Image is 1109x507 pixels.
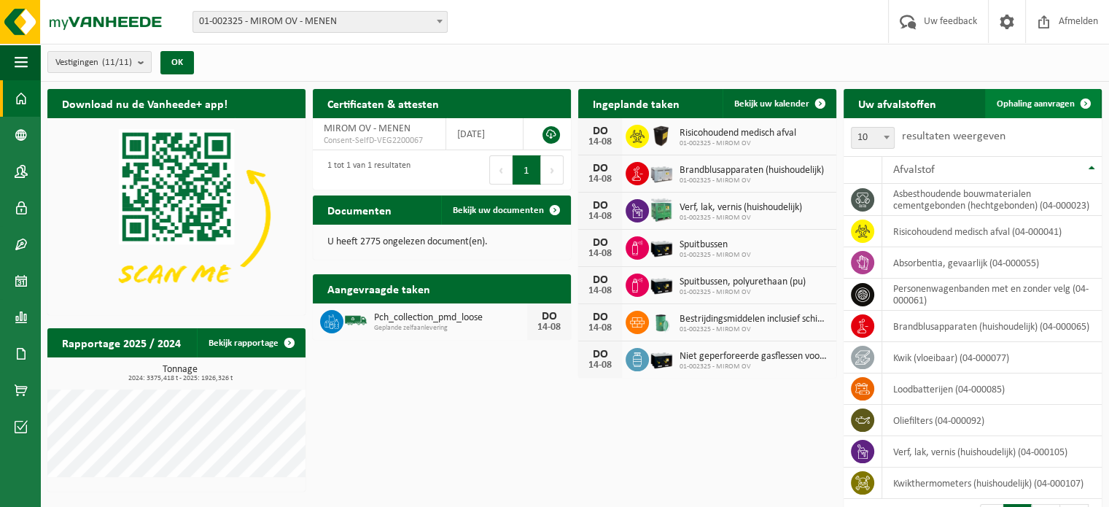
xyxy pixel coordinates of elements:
div: 14-08 [585,174,615,185]
div: DO [585,237,615,249]
p: U heeft 2775 ongelezen document(en). [327,237,556,247]
td: kwikthermometers (huishoudelijk) (04-000107) [882,468,1102,499]
td: personenwagenbanden met en zonder velg (04-000061) [882,279,1102,311]
span: 01-002325 - MIROM OV [680,214,802,222]
span: Bestrijdingsmiddelen inclusief schimmelwerende beschermingsmiddelen (huishoudeli... [680,314,829,325]
div: DO [585,274,615,286]
div: 14-08 [585,212,615,222]
span: 2024: 3375,418 t - 2025: 1926,326 t [55,375,306,382]
img: PB-OT-0200-MET-00-02 [649,309,674,333]
span: Spuitbussen [680,239,751,251]
button: Previous [489,155,513,185]
button: OK [160,51,194,74]
h2: Certificaten & attesten [313,89,454,117]
span: Ophaling aanvragen [997,99,1075,109]
div: 14-08 [585,323,615,333]
button: Next [541,155,564,185]
div: DO [585,200,615,212]
td: absorbentia, gevaarlijk (04-000055) [882,247,1102,279]
img: PB-HB-1400-HPE-GN-11 [649,196,674,223]
td: risicohoudend medisch afval (04-000041) [882,216,1102,247]
a: Ophaling aanvragen [985,89,1100,118]
label: resultaten weergeven [902,131,1005,142]
span: 01-002325 - MIROM OV [680,325,829,334]
div: DO [585,125,615,137]
td: asbesthoudende bouwmaterialen cementgebonden (hechtgebonden) (04-000023) [882,184,1102,216]
button: Vestigingen(11/11) [47,51,152,73]
span: 10 [851,127,895,149]
h3: Tonnage [55,365,306,382]
span: 10 [852,128,894,148]
td: kwik (vloeibaar) (04-000077) [882,342,1102,374]
div: DO [585,163,615,174]
span: 01-002325 - MIROM OV [680,139,796,148]
span: Afvalstof [893,164,935,176]
h2: Documenten [313,196,406,224]
a: Bekijk uw documenten [441,196,569,225]
td: [DATE] [446,118,524,150]
div: 14-08 [585,137,615,147]
button: 1 [513,155,541,185]
span: Pch_collection_pmd_loose [374,312,527,324]
h2: Aangevraagde taken [313,274,445,303]
div: 14-08 [534,322,564,333]
td: verf, lak, vernis (huishoudelijk) (04-000105) [882,436,1102,468]
span: Consent-SelfD-VEG2200067 [324,135,435,147]
span: 01-002325 - MIROM OV - MENEN [192,11,448,33]
img: BL-SO-LV [343,308,368,333]
span: MIROM OV - MENEN [324,123,410,134]
h2: Rapportage 2025 / 2024 [47,328,195,357]
span: 01-002325 - MIROM OV [680,288,806,297]
td: oliefilters (04-000092) [882,405,1102,436]
td: brandblusapparaten (huishoudelijk) (04-000065) [882,311,1102,342]
span: Verf, lak, vernis (huishoudelijk) [680,202,802,214]
img: PB-LB-0680-HPE-BK-11 [649,234,674,259]
span: Spuitbussen, polyurethaan (pu) [680,276,806,288]
img: LP-SB-00050-HPE-51 [649,123,674,147]
span: Risicohoudend medisch afval [680,128,796,139]
div: 1 tot 1 van 1 resultaten [320,154,410,186]
img: PB-LB-0680-HPE-BK-11 [649,271,674,296]
img: Download de VHEPlus App [47,118,306,312]
h2: Ingeplande taken [578,89,694,117]
span: 01-002325 - MIROM OV [680,363,829,371]
a: Bekijk rapportage [197,328,304,357]
div: 14-08 [585,360,615,371]
span: 01-002325 - MIROM OV - MENEN [193,12,447,32]
td: loodbatterijen (04-000085) [882,374,1102,405]
img: PB-LB-0680-HPE-BK-11 [649,346,674,371]
div: DO [534,311,564,322]
count: (11/11) [102,58,132,67]
span: Brandblusapparaten (huishoudelijk) [680,165,824,177]
span: Niet geperforeerde gasflessen voor eenmalig gebruik (huishoudelijk) [680,351,829,363]
div: DO [585,349,615,360]
span: Bekijk uw documenten [453,206,544,215]
h2: Download nu de Vanheede+ app! [47,89,242,117]
span: Bekijk uw kalender [734,99,809,109]
span: Vestigingen [55,52,132,74]
span: 01-002325 - MIROM OV [680,177,824,185]
img: PB-LB-0680-HPE-GY-11 [649,160,674,185]
div: DO [585,311,615,323]
div: 14-08 [585,286,615,296]
h2: Uw afvalstoffen [844,89,951,117]
span: Geplande zelfaanlevering [374,324,527,333]
span: 01-002325 - MIROM OV [680,251,751,260]
a: Bekijk uw kalender [723,89,835,118]
div: 14-08 [585,249,615,259]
